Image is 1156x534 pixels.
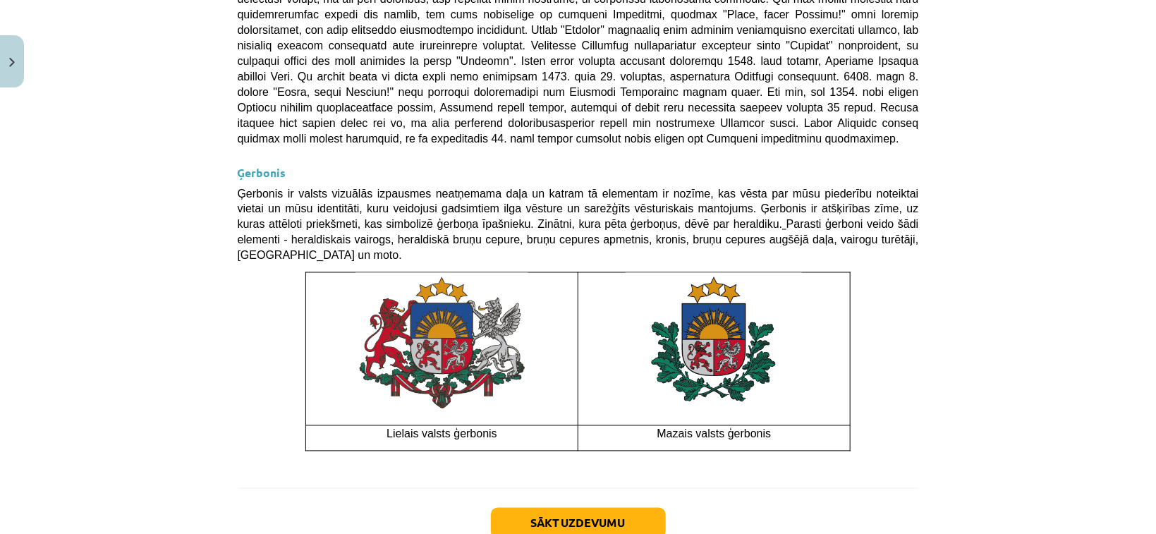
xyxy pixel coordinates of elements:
[238,165,286,180] strong: Ģerbonis
[657,428,772,440] span: Mazais valsts ģerbonis
[626,273,802,415] img: Latvijas valsts ģerbonis
[9,58,15,67] img: icon-close-lesson-0947bae3869378f0d4975bcd49f059093ad1ed9edebbc8119c70593378902aed.svg
[238,188,919,262] span: Ģerbonis ir valsts vizuālās izpausmes neatņemama daļa un katram tā elementam ir nozīme, kas vēsta...
[355,273,528,413] img: A colorful emblem with lions and a shield Description automatically generated
[387,428,497,440] span: Lielais valsts ģerbonis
